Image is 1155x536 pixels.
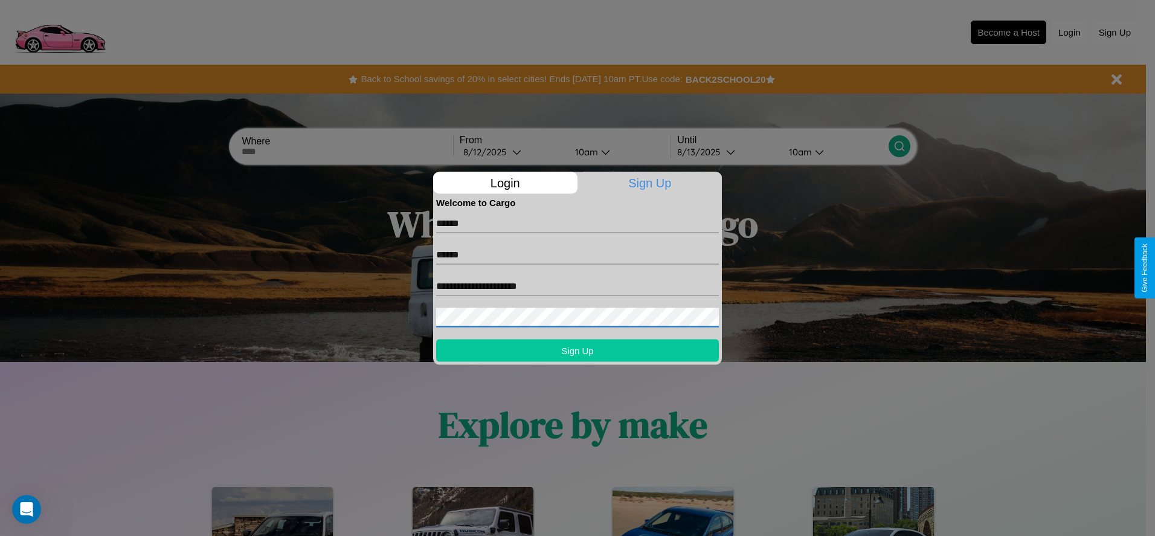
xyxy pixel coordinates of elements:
[433,172,577,193] p: Login
[436,339,719,361] button: Sign Up
[436,197,719,207] h4: Welcome to Cargo
[578,172,722,193] p: Sign Up
[12,495,41,524] iframe: Intercom live chat
[1141,244,1149,292] div: Give Feedback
